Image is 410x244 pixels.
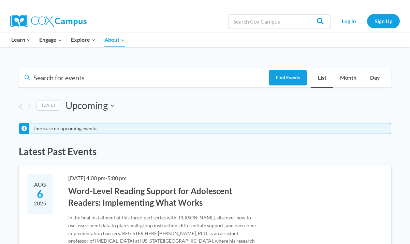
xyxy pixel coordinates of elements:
[34,187,46,200] span: 6
[104,35,125,44] span: About
[19,70,269,87] input: Enter Keyword. Search for events by Keyword.
[65,99,114,112] button: Click to toggle datepicker
[36,100,60,111] a: Click to select today's date
[34,199,46,207] span: 2025
[10,15,87,27] img: Cox Campus
[367,14,400,28] a: Sign Up
[228,14,331,28] input: Search Cox Campus
[28,103,31,110] button: Next Events
[311,68,333,87] a: List
[34,180,46,189] span: Aug
[363,68,387,87] a: Day
[7,32,129,47] nav: Primary Navigation
[68,186,232,208] a: Word-Level Reading Support for Adolescent Readers: Implementing What Works
[333,68,363,87] a: Month
[370,73,380,82] span: Day
[68,175,127,181] time: -
[269,70,307,85] button: Find Events
[11,35,31,44] span: Learn
[19,103,23,110] a: Previous Events
[65,99,108,112] span: Upcoming
[39,35,62,44] span: Engage
[33,126,97,132] li: There are no upcoming events.
[318,73,326,82] span: List
[71,35,96,44] span: Explore
[334,14,400,28] nav: Secondary Navigation
[107,175,127,181] span: 5:00 pm
[19,145,391,159] h2: Latest Past Events
[334,14,364,28] a: Log In
[340,73,356,82] span: Month
[68,175,105,181] span: [DATE] 4:00 pm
